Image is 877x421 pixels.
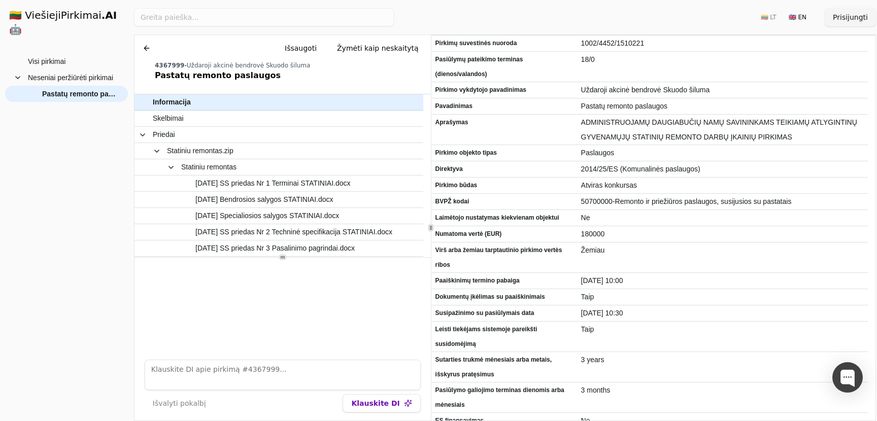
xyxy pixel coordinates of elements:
span: Skelbimai [153,111,184,126]
span: Statiniu remontas [181,160,237,174]
span: [DATE] SS priedas Nr 3 Pasalinimo pagrindai.docx [195,241,355,256]
button: 🇬🇧 EN [783,9,813,25]
span: Informacija [153,95,191,110]
span: 50700000-Remonto ir priežiūros paslaugos, susijusios su pastatais [581,194,864,209]
span: [DATE] Specialiosios salygos STATINIAI.docx [195,208,339,223]
span: [DATE] 10:00 [581,273,864,288]
span: Pavadinimas [435,99,573,114]
button: Žymėti kaip neskaitytą [329,39,427,57]
span: Paslaugos [581,146,864,160]
span: Uždaroji akcinė bendrovė Skuodo šiluma [581,83,864,97]
span: 1002/4452/1510221 [581,36,864,51]
span: Direktyva [435,162,573,177]
span: Numatoma vertė (EUR) [435,227,573,241]
span: Neseniai peržiūrėti pirkimai [28,70,113,85]
span: Leisti tiekėjams sistemoje pareikšti susidomėjimą [435,322,573,352]
strong: .AI [102,9,117,21]
span: Pirkimo vykdytojo pavadinimas [435,83,573,97]
span: 18/0 [581,52,864,67]
span: Uždaroji akcinė bendrovė Skuodo šiluma [187,62,311,69]
span: Susipažinimo su pasiūlymais data [435,306,573,321]
span: Priedai [153,127,175,142]
span: Atviras konkursas [581,178,864,193]
span: Visi pirkimai [28,54,65,69]
span: Pirkimų suvestinės nuoroda [435,36,573,51]
span: 180000 [581,227,864,241]
span: [DATE] 10:30 [581,306,864,321]
span: Pasiūlymų pateikimo terminas (dienos/valandos) [435,52,573,82]
span: Taip [581,290,864,304]
span: Sutarties trukmė mėnesiais arba metais, išskyrus pratęsimus [435,353,573,382]
span: Laimėtojo nustatymas kiekvienam objektui [435,210,573,225]
span: Pirkimo būdas [435,178,573,193]
span: 2014/25/ES (Komunalinės paslaugos) [581,162,864,177]
span: Virš arba žemiau tarptautinio pirkimo vertės ribos [435,243,573,272]
span: Pirkimo objekto tipas [435,146,573,160]
span: [DATE] Bendrosios salygos STATINIAI.docx [195,192,333,207]
button: Prisijungti [825,8,876,26]
input: Greita paieška... [134,8,394,26]
span: 3 months [581,383,864,398]
button: Išsaugoti [277,39,325,57]
button: Klauskite DI [343,394,420,412]
span: ADMINISTRUOJAMŲ DAUGIABUČIŲ NAMŲ SAVININKAMS TEIKIAMŲ ATLYGINTINŲ GYVENAMŲJŲ STATINIŲ REMONTO DAR... [581,115,864,145]
span: Aprašymas [435,115,573,130]
span: Žemiau [581,243,864,258]
span: Taip [581,322,864,337]
span: Statiniu remontas.zip [167,144,233,158]
span: 3 years [581,353,864,367]
span: Pastatų remonto paslaugos [581,99,864,114]
div: - [155,61,427,69]
span: Dokumentų įkėlimas su paaiškinimais [435,290,573,304]
span: [DATE] SS priedas Nr 1 Terminai STATINIAI.docx [195,176,351,191]
span: Pasiūlymo galiojimo terminas dienomis arba mėnesiais [435,383,573,412]
span: Paaiškinimų termino pabaiga [435,273,573,288]
span: 4367999 [155,62,184,69]
div: Pastatų remonto paslaugos [155,69,427,82]
span: Pastatų remonto paslaugos [42,86,118,101]
span: BVPŽ kodai [435,194,573,209]
span: Ne [581,210,864,225]
span: [DATE] SS priedas Nr 2 Techninė specifikacija STATINIAI.docx [195,225,392,239]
